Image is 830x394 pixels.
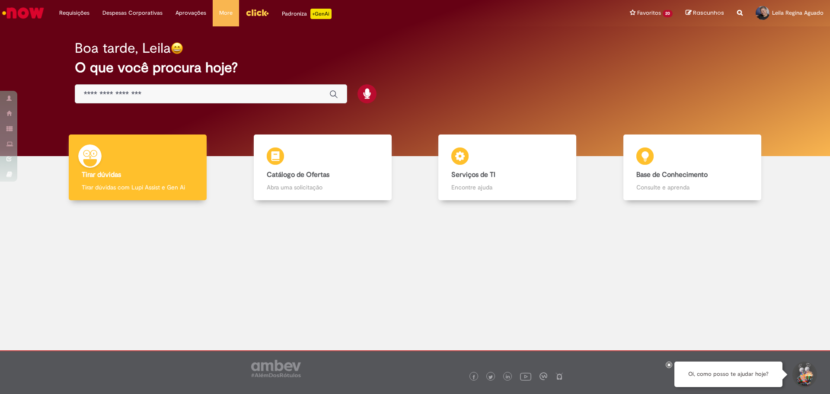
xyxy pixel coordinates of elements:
span: Despesas Corporativas [102,9,163,17]
span: Rascunhos [693,9,724,17]
span: 20 [663,10,673,17]
a: Base de Conhecimento Consulte e aprenda [600,135,785,201]
h2: O que você procura hoje? [75,60,756,75]
img: logo_footer_youtube.png [520,371,531,382]
div: Oi, como posso te ajudar hoje? [674,362,782,387]
div: Padroniza [282,9,332,19]
span: Leila Regina Aguado [772,9,824,16]
img: logo_footer_facebook.png [472,375,476,379]
span: More [219,9,233,17]
a: Rascunhos [686,9,724,17]
a: Serviços de TI Encontre ajuda [415,135,600,201]
span: Aprovações [176,9,206,17]
img: logo_footer_twitter.png [488,375,493,379]
img: happy-face.png [171,42,183,54]
img: logo_footer_naosei.png [555,372,563,380]
img: click_logo_yellow_360x200.png [246,6,269,19]
a: Tirar dúvidas Tirar dúvidas com Lupi Assist e Gen Ai [45,135,230,201]
h2: Boa tarde, Leila [75,41,171,56]
b: Base de Conhecimento [636,170,708,179]
p: Encontre ajuda [451,183,563,192]
p: Tirar dúvidas com Lupi Assist e Gen Ai [82,183,194,192]
p: Abra uma solicitação [267,183,379,192]
b: Serviços de TI [451,170,495,179]
p: +GenAi [310,9,332,19]
img: logo_footer_workplace.png [539,372,547,380]
b: Catálogo de Ofertas [267,170,329,179]
span: Favoritos [637,9,661,17]
span: Requisições [59,9,89,17]
b: Tirar dúvidas [82,170,121,179]
img: logo_footer_ambev_rotulo_gray.png [251,360,301,377]
img: logo_footer_linkedin.png [506,375,510,380]
a: Catálogo de Ofertas Abra uma solicitação [230,135,415,201]
img: ServiceNow [1,4,45,22]
p: Consulte e aprenda [636,183,748,192]
button: Iniciar Conversa de Suporte [791,362,817,388]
